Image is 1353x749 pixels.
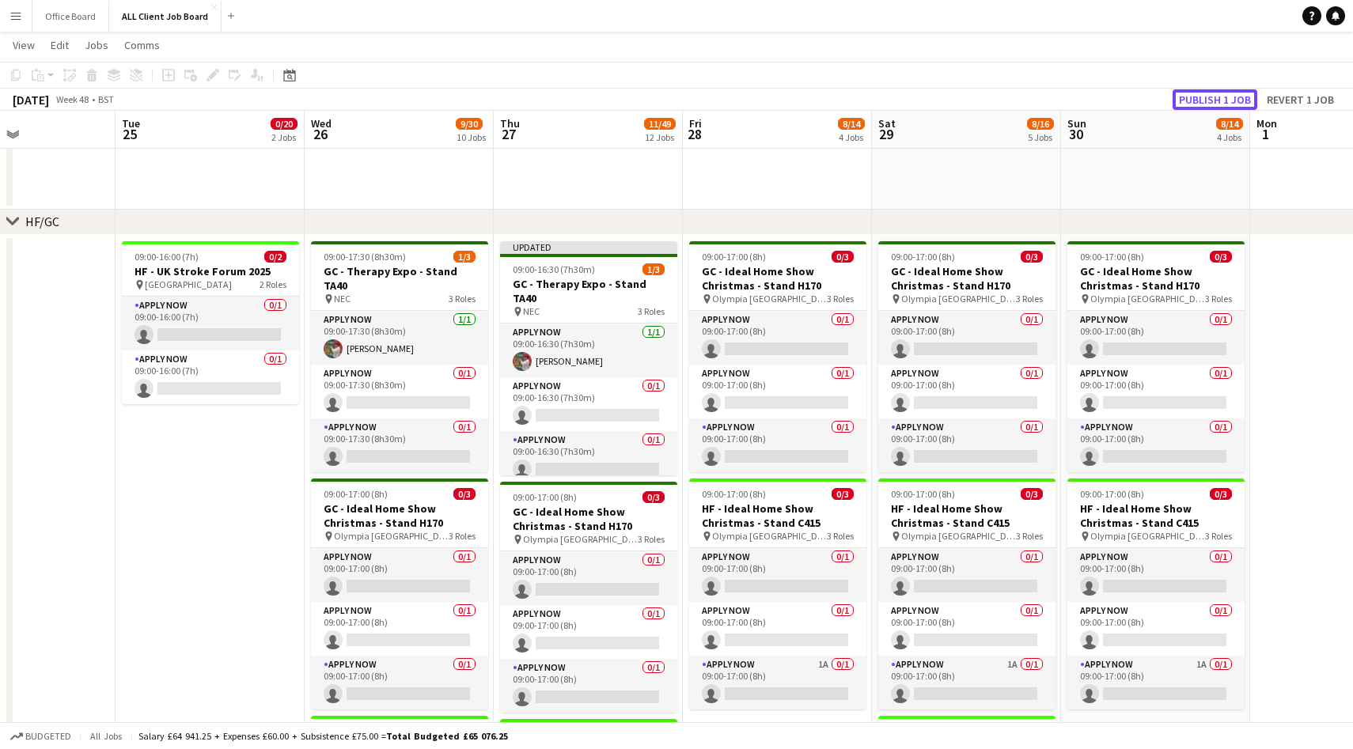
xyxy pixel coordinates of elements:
[87,730,125,742] span: All jobs
[1016,530,1043,542] span: 3 Roles
[500,505,677,533] h3: GC - Ideal Home Show Christmas - Stand H170
[311,656,488,709] app-card-role: APPLY NOW0/109:00-17:00 (8h)
[1067,116,1086,131] span: Sun
[689,602,866,656] app-card-role: APPLY NOW0/109:00-17:00 (8h)
[500,241,677,254] div: Updated
[1067,418,1245,472] app-card-role: APPLY NOW0/109:00-17:00 (8h)
[702,488,766,500] span: 09:00-17:00 (8h)
[449,530,476,542] span: 3 Roles
[119,125,140,143] span: 25
[78,35,115,55] a: Jobs
[1028,131,1053,143] div: 5 Jobs
[839,131,864,143] div: 4 Jobs
[122,116,140,131] span: Tue
[500,482,677,713] app-job-card: 09:00-17:00 (8h)0/3GC - Ideal Home Show Christmas - Stand H170 Olympia [GEOGRAPHIC_DATA]3 RolesAP...
[1067,365,1245,418] app-card-role: APPLY NOW0/109:00-17:00 (8h)
[1256,116,1277,131] span: Mon
[122,297,299,350] app-card-role: APPLY NOW0/109:00-16:00 (7h)
[124,38,160,52] span: Comms
[8,728,74,745] button: Budgeted
[135,251,199,263] span: 09:00-16:00 (7h)
[52,93,92,105] span: Week 48
[689,418,866,472] app-card-role: APPLY NOW0/109:00-17:00 (8h)
[1216,118,1243,130] span: 8/14
[838,118,865,130] span: 8/14
[689,264,866,293] h3: GC - Ideal Home Show Christmas - Stand H170
[500,377,677,431] app-card-role: APPLY NOW0/109:00-16:30 (7h30m)
[1067,311,1245,365] app-card-role: APPLY NOW0/109:00-17:00 (8h)
[309,125,332,143] span: 26
[118,35,166,55] a: Comms
[878,311,1055,365] app-card-role: APPLY NOW0/109:00-17:00 (8h)
[878,501,1055,530] h3: HF - Ideal Home Show Christmas - Stand C415
[500,605,677,659] app-card-role: APPLY NOW0/109:00-17:00 (8h)
[1027,118,1054,130] span: 8/16
[109,1,222,32] button: ALL Client Job Board
[500,116,520,131] span: Thu
[878,479,1055,709] app-job-card: 09:00-17:00 (8h)0/3HF - Ideal Home Show Christmas - Stand C415 Olympia [GEOGRAPHIC_DATA]3 RolesAP...
[13,92,49,108] div: [DATE]
[689,311,866,365] app-card-role: APPLY NOW0/109:00-17:00 (8h)
[878,264,1055,293] h3: GC - Ideal Home Show Christmas - Stand H170
[878,241,1055,472] app-job-card: 09:00-17:00 (8h)0/3GC - Ideal Home Show Christmas - Stand H170 Olympia [GEOGRAPHIC_DATA]3 RolesAP...
[271,131,297,143] div: 2 Jobs
[500,277,677,305] h3: GC - Therapy Expo - Stand TA40
[513,491,577,503] span: 09:00-17:00 (8h)
[311,264,488,293] h3: GC - Therapy Expo - Stand TA40
[513,263,595,275] span: 09:00-16:30 (7h30m)
[1205,530,1232,542] span: 3 Roles
[1260,89,1340,110] button: Revert 1 job
[6,35,41,55] a: View
[712,530,827,542] span: Olympia [GEOGRAPHIC_DATA]
[271,118,298,130] span: 0/20
[1080,251,1144,263] span: 09:00-17:00 (8h)
[642,491,665,503] span: 0/3
[1067,241,1245,472] app-job-card: 09:00-17:00 (8h)0/3GC - Ideal Home Show Christmas - Stand H170 Olympia [GEOGRAPHIC_DATA]3 RolesAP...
[311,418,488,472] app-card-role: APPLY NOW0/109:00-17:30 (8h30m)
[260,278,286,290] span: 2 Roles
[122,241,299,404] app-job-card: 09:00-16:00 (7h)0/2HF - UK Stroke Forum 2025 [GEOGRAPHIC_DATA]2 RolesAPPLY NOW0/109:00-16:00 (7h)...
[1080,488,1144,500] span: 09:00-17:00 (8h)
[876,125,896,143] span: 29
[449,293,476,305] span: 3 Roles
[1254,125,1277,143] span: 1
[1067,264,1245,293] h3: GC - Ideal Home Show Christmas - Stand H170
[891,488,955,500] span: 09:00-17:00 (8h)
[386,730,508,742] span: Total Budgeted £65 076.25
[311,602,488,656] app-card-role: APPLY NOW0/109:00-17:00 (8h)
[689,479,866,709] div: 09:00-17:00 (8h)0/3HF - Ideal Home Show Christmas - Stand C415 Olympia [GEOGRAPHIC_DATA]3 RolesAP...
[1210,251,1232,263] span: 0/3
[901,293,1016,305] span: Olympia [GEOGRAPHIC_DATA]
[1217,131,1242,143] div: 4 Jobs
[878,116,896,131] span: Sat
[1067,479,1245,709] app-job-card: 09:00-17:00 (8h)0/3HF - Ideal Home Show Christmas - Stand C415 Olympia [GEOGRAPHIC_DATA]3 RolesAP...
[498,125,520,143] span: 27
[523,305,540,317] span: NEC
[689,548,866,602] app-card-role: APPLY NOW0/109:00-17:00 (8h)
[638,533,665,545] span: 3 Roles
[1021,251,1043,263] span: 0/3
[500,241,677,475] app-job-card: Updated09:00-16:30 (7h30m)1/3GC - Therapy Expo - Stand TA40 NEC3 RolesAPPLY NOW1/109:00-16:30 (7h...
[689,241,866,472] app-job-card: 09:00-17:00 (8h)0/3GC - Ideal Home Show Christmas - Stand H170 Olympia [GEOGRAPHIC_DATA]3 RolesAP...
[311,241,488,472] app-job-card: 09:00-17:30 (8h30m)1/3GC - Therapy Expo - Stand TA40 NEC3 RolesAPPLY NOW1/109:00-17:30 (8h30m)[PE...
[644,118,676,130] span: 11/49
[1205,293,1232,305] span: 3 Roles
[878,365,1055,418] app-card-role: APPLY NOW0/109:00-17:00 (8h)
[453,251,476,263] span: 1/3
[638,305,665,317] span: 3 Roles
[324,488,388,500] span: 09:00-17:00 (8h)
[689,501,866,530] h3: HF - Ideal Home Show Christmas - Stand C415
[1067,548,1245,602] app-card-role: APPLY NOW0/109:00-17:00 (8h)
[25,731,71,742] span: Budgeted
[500,551,677,605] app-card-role: APPLY NOW0/109:00-17:00 (8h)
[122,264,299,278] h3: HF - UK Stroke Forum 2025
[645,131,675,143] div: 12 Jobs
[878,602,1055,656] app-card-role: APPLY NOW0/109:00-17:00 (8h)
